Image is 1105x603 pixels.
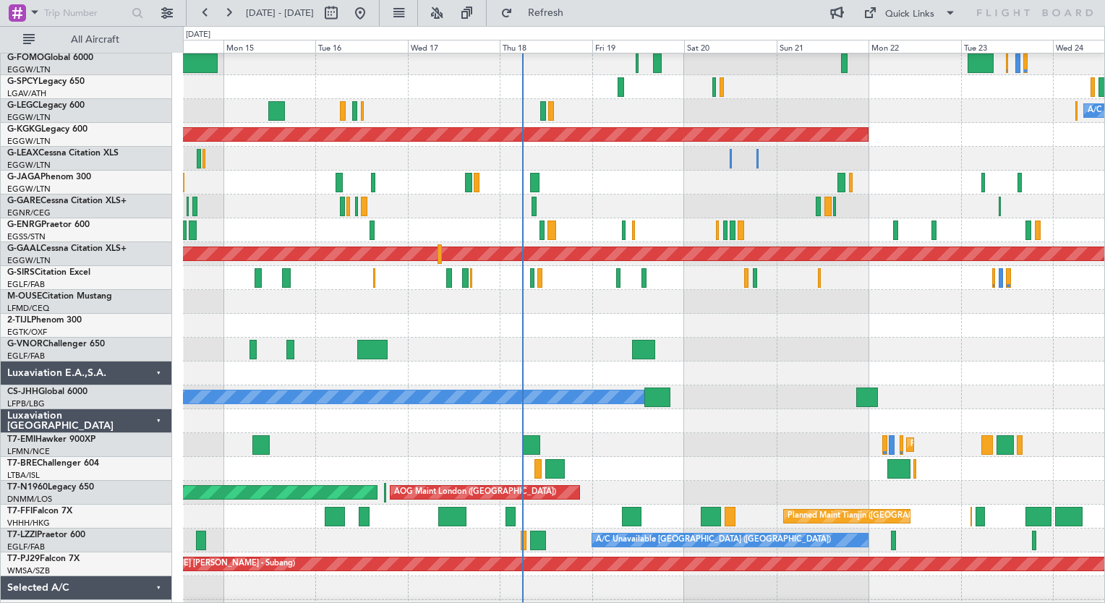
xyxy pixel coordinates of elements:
span: T7-PJ29 [7,555,40,563]
a: EGGW/LTN [7,136,51,147]
a: LFMN/NCE [7,446,50,457]
div: Tue 16 [315,40,407,53]
span: T7-FFI [7,507,33,516]
span: T7-EMI [7,435,35,444]
a: EGGW/LTN [7,184,51,194]
a: G-GARECessna Citation XLS+ [7,197,127,205]
span: G-GARE [7,197,40,205]
span: 2-TIJL [7,316,31,325]
a: M-OUSECitation Mustang [7,292,112,301]
a: G-JAGAPhenom 300 [7,173,91,181]
span: G-SIRS [7,268,35,277]
a: T7-EMIHawker 900XP [7,435,95,444]
div: Planned Maint Tianjin ([GEOGRAPHIC_DATA]) [788,505,956,527]
span: G-SPCY [7,77,38,86]
div: Mon 22 [869,40,960,53]
a: G-SIRSCitation Excel [7,268,90,277]
button: Refresh [494,1,581,25]
a: T7-LZZIPraetor 600 [7,531,85,539]
a: EGGW/LTN [7,112,51,123]
a: T7-FFIFalcon 7X [7,507,72,516]
span: T7-BRE [7,459,37,468]
span: G-JAGA [7,173,40,181]
a: WMSA/SZB [7,565,50,576]
div: Wed 17 [408,40,500,53]
a: DNMM/LOS [7,494,52,505]
a: G-SPCYLegacy 650 [7,77,85,86]
a: LFPB/LBG [7,398,45,409]
a: G-VNORChallenger 650 [7,340,105,348]
div: Mon 15 [223,40,315,53]
a: EGTK/OXF [7,327,47,338]
div: Sun 21 [777,40,869,53]
a: T7-N1960Legacy 650 [7,483,94,492]
div: AOG Maint London ([GEOGRAPHIC_DATA]) [394,482,556,503]
input: Trip Number [44,2,127,24]
button: Quick Links [856,1,963,25]
span: G-FOMO [7,54,44,62]
div: A/C Unavailable [GEOGRAPHIC_DATA] ([GEOGRAPHIC_DATA]) [596,529,831,551]
span: CS-JHH [7,388,38,396]
a: VHHH/HKG [7,518,50,529]
a: EGLF/FAB [7,279,45,290]
a: LTBA/ISL [7,470,40,481]
a: EGLF/FAB [7,542,45,552]
div: Thu 18 [500,40,592,53]
span: [DATE] - [DATE] [246,7,314,20]
a: G-LEAXCessna Citation XLS [7,149,119,158]
div: Quick Links [885,7,934,22]
div: Sat 20 [684,40,776,53]
div: [DATE] [186,29,210,41]
a: T7-PJ29Falcon 7X [7,555,80,563]
span: T7-N1960 [7,483,48,492]
span: G-GAAL [7,244,40,253]
span: All Aircraft [38,35,153,45]
a: EGSS/STN [7,231,46,242]
div: Planned Maint [GEOGRAPHIC_DATA] [910,434,1049,456]
a: G-KGKGLegacy 600 [7,125,88,134]
a: CS-JHHGlobal 6000 [7,388,88,396]
a: EGGW/LTN [7,64,51,75]
a: EGGW/LTN [7,255,51,266]
a: EGNR/CEG [7,208,51,218]
button: All Aircraft [16,28,157,51]
span: G-VNOR [7,340,43,348]
span: Refresh [516,8,576,18]
span: T7-LZZI [7,531,37,539]
a: G-ENRGPraetor 600 [7,221,90,229]
a: G-FOMOGlobal 6000 [7,54,93,62]
a: T7-BREChallenger 604 [7,459,99,468]
a: LGAV/ATH [7,88,46,99]
div: Tue 23 [961,40,1053,53]
a: G-GAALCessna Citation XLS+ [7,244,127,253]
a: LFMD/CEQ [7,303,49,314]
span: G-KGKG [7,125,41,134]
div: Fri 19 [592,40,684,53]
a: G-LEGCLegacy 600 [7,101,85,110]
a: EGLF/FAB [7,351,45,362]
span: G-LEAX [7,149,38,158]
a: 2-TIJLPhenom 300 [7,316,82,325]
span: M-OUSE [7,292,42,301]
span: G-ENRG [7,221,41,229]
a: EGGW/LTN [7,160,51,171]
span: G-LEGC [7,101,38,110]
